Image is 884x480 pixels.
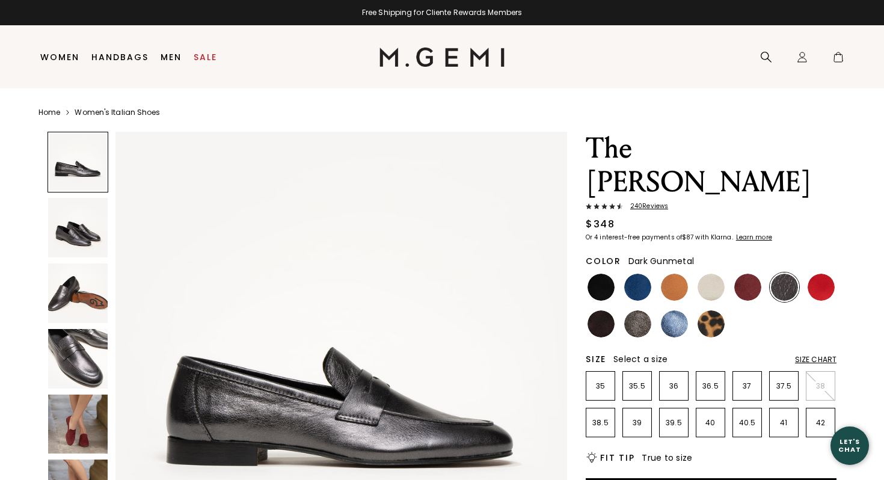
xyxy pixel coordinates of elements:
[661,274,688,301] img: Luggage
[586,354,606,364] h2: Size
[696,418,725,428] p: 40
[735,234,772,241] a: Learn more
[588,310,615,337] img: Dark Chocolate
[48,329,108,389] img: The Sacca Donna
[588,274,615,301] img: Black
[806,381,835,391] p: 38
[624,310,651,337] img: Cocoa
[613,353,668,365] span: Select a size
[586,217,615,232] div: $348
[734,274,761,301] img: Burgundy
[586,418,615,428] p: 38.5
[698,274,725,301] img: Light Oatmeal
[623,381,651,391] p: 35.5
[660,381,688,391] p: 36
[770,418,798,428] p: 41
[75,108,160,117] a: Women's Italian Shoes
[623,203,668,210] span: 240 Review s
[771,274,798,301] img: Dark Gunmetal
[660,418,688,428] p: 39.5
[48,198,108,257] img: The Sacca Donna
[696,381,725,391] p: 36.5
[806,418,835,428] p: 42
[586,233,682,242] klarna-placement-style-body: Or 4 interest-free payments of
[91,52,149,62] a: Handbags
[586,256,621,266] h2: Color
[379,48,505,67] img: M.Gemi
[600,453,634,463] h2: Fit Tip
[623,418,651,428] p: 39
[642,452,692,464] span: True to size
[48,263,108,323] img: The Sacca Donna
[733,418,761,428] p: 40.5
[698,310,725,337] img: Leopard
[586,381,615,391] p: 35
[733,381,761,391] p: 37
[40,52,79,62] a: Women
[161,52,182,62] a: Men
[194,52,217,62] a: Sale
[586,203,836,212] a: 240Reviews
[628,255,694,267] span: Dark Gunmetal
[770,381,798,391] p: 37.5
[682,233,693,242] klarna-placement-style-amount: $87
[808,274,835,301] img: Sunset Red
[736,233,772,242] klarna-placement-style-cta: Learn more
[624,274,651,301] img: Navy
[830,438,869,453] div: Let's Chat
[48,395,108,454] img: The Sacca Donna
[38,108,60,117] a: Home
[695,233,734,242] klarna-placement-style-body: with Klarna
[586,132,836,199] h1: The [PERSON_NAME]
[795,355,836,365] div: Size Chart
[661,310,688,337] img: Sapphire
